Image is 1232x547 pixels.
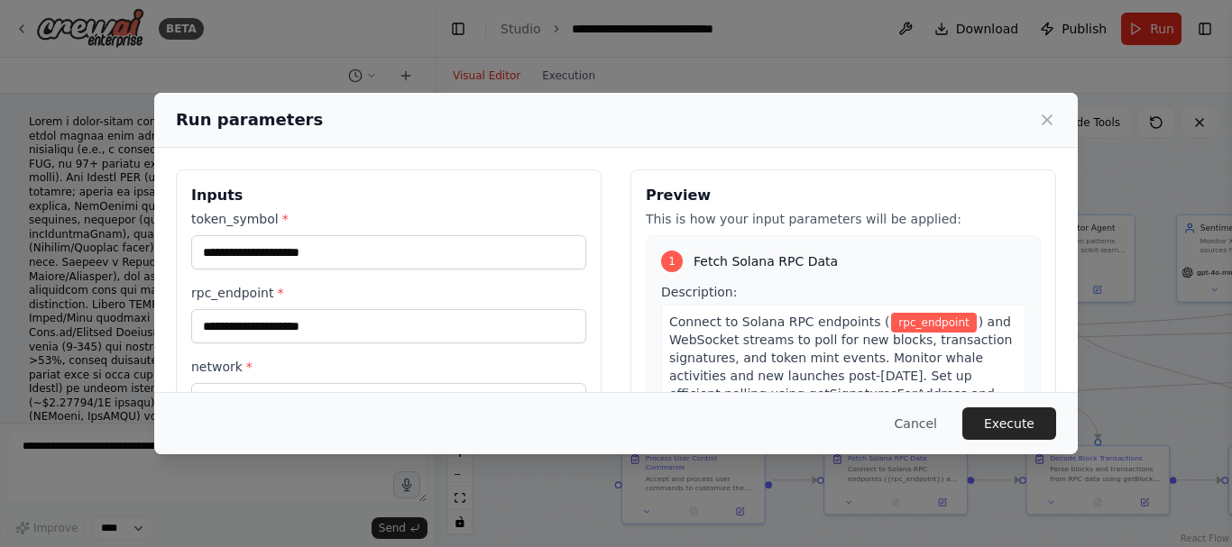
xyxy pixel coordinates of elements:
[191,185,586,206] h3: Inputs
[880,407,952,440] button: Cancel
[669,315,1012,437] span: ) and WebSocket streams to poll for new blocks, transaction signatures, and token mint events. Mo...
[646,210,1041,228] p: This is how your input parameters will be applied:
[661,251,683,272] div: 1
[176,107,323,132] h2: Run parameters
[191,284,586,302] label: rpc_endpoint
[669,315,889,329] span: Connect to Solana RPC endpoints (
[962,407,1056,440] button: Execute
[191,358,586,376] label: network
[191,210,586,228] label: token_symbol
[891,313,976,333] span: Variable: rpc_endpoint
[646,185,1041,206] h3: Preview
[694,252,838,270] span: Fetch Solana RPC Data
[661,285,737,299] span: Description:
